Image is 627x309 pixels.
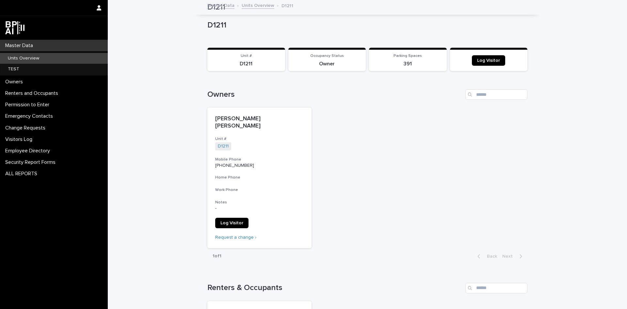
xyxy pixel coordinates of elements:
[3,136,38,143] p: Visitors Log
[3,171,42,177] p: ALL REPORTS
[3,125,51,131] p: Change Requests
[207,90,463,99] h1: Owners
[215,157,304,162] h3: Mobile Phone
[310,54,344,58] span: Occupancy Status
[241,54,252,58] span: Unit #
[215,115,304,129] p: [PERSON_NAME] [PERSON_NAME]
[218,144,229,149] a: D1211
[5,21,24,34] img: dwgmcNfxSF6WIOOXiGgu
[242,1,274,9] a: Units Overview
[207,21,525,30] p: D1211
[3,90,63,96] p: Renters and Occupants
[3,43,38,49] p: Master Data
[465,89,527,100] input: Search
[3,66,24,72] p: TEST
[220,221,243,225] span: Log Visitor
[3,113,58,119] p: Emergency Contacts
[483,254,497,259] span: Back
[215,187,304,193] h3: Work Phone
[3,56,44,61] p: Units Overview
[207,108,312,248] a: [PERSON_NAME] [PERSON_NAME]Unit #D1211 Mobile Phone[PHONE_NUMBER]Home PhoneWork PhoneNotes-Log Vi...
[292,61,362,67] p: Owner
[394,54,422,58] span: Parking Spaces
[215,163,254,168] a: [PHONE_NUMBER]
[215,218,249,228] a: Log Visitor
[502,254,517,259] span: Next
[207,283,463,293] h1: Renters & Occupants
[215,175,304,180] h3: Home Phone
[3,159,61,165] p: Security Report Forms
[500,253,527,259] button: Next
[215,136,304,142] h3: Unit #
[215,206,304,211] p: -
[207,248,227,264] p: 1 of 1
[211,61,281,67] p: D1211
[215,200,304,205] h3: Notes
[472,253,500,259] button: Back
[3,102,55,108] p: Permission to Enter
[465,283,527,293] input: Search
[3,79,28,85] p: Owners
[472,55,505,66] a: Log Visitor
[207,1,234,9] a: Master Data
[281,2,293,9] p: D1211
[3,148,55,154] p: Employee Directory
[215,235,256,240] a: Request a change ›
[373,61,443,67] p: 391
[477,58,500,63] span: Log Visitor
